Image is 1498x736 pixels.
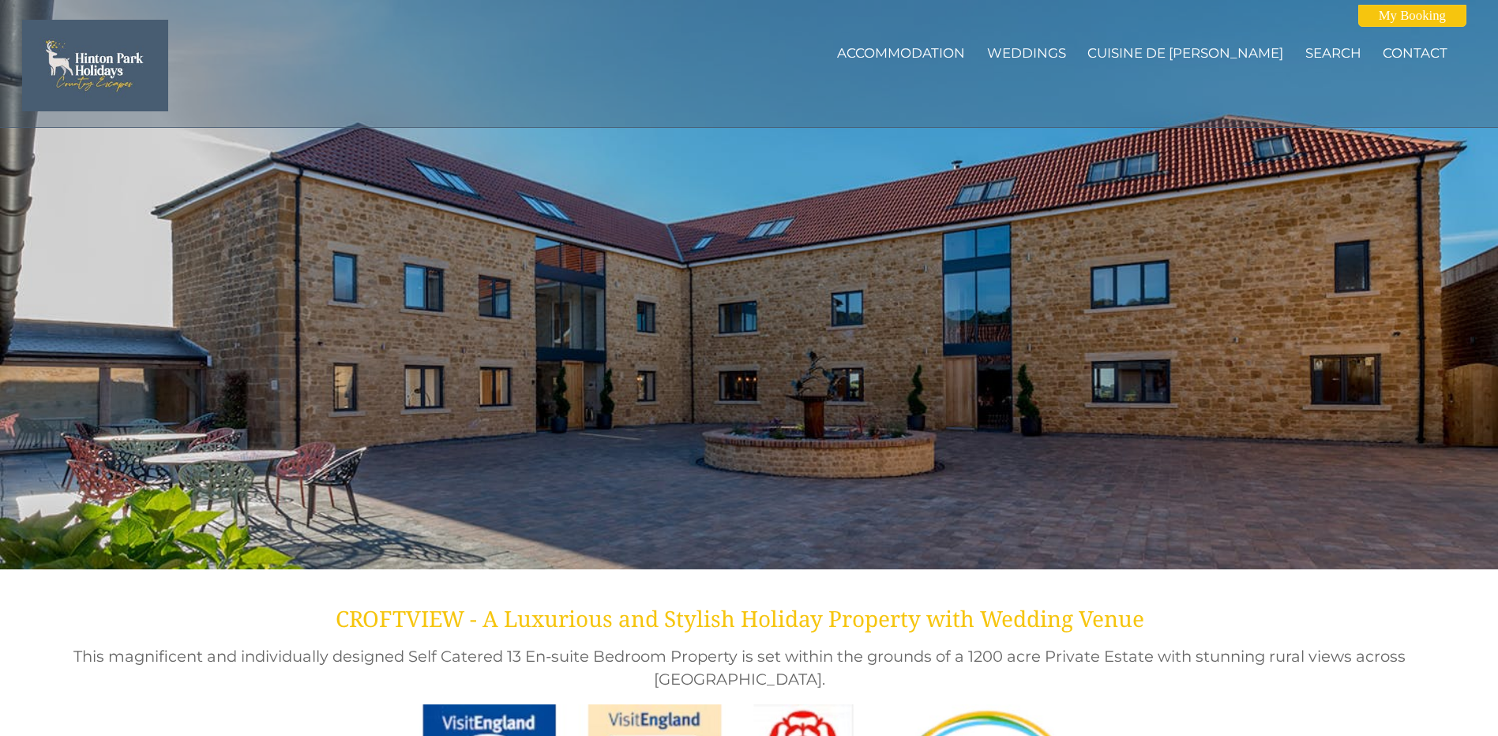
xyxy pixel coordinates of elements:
[32,645,1447,692] h2: This magnificent and individually designed Self Catered 13 En-suite Bedroom Property is set withi...
[1305,45,1361,61] a: Search
[22,20,168,111] img: Hinton Park Holidays Ltd
[837,45,965,61] a: Accommodation
[32,603,1447,633] h1: CROFTVIEW - A Luxurious and Stylish Holiday Property with Wedding Venue
[1383,45,1447,61] a: Contact
[987,45,1066,61] a: Weddings
[1358,5,1466,27] a: My Booking
[1087,45,1283,61] a: Cuisine de [PERSON_NAME]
